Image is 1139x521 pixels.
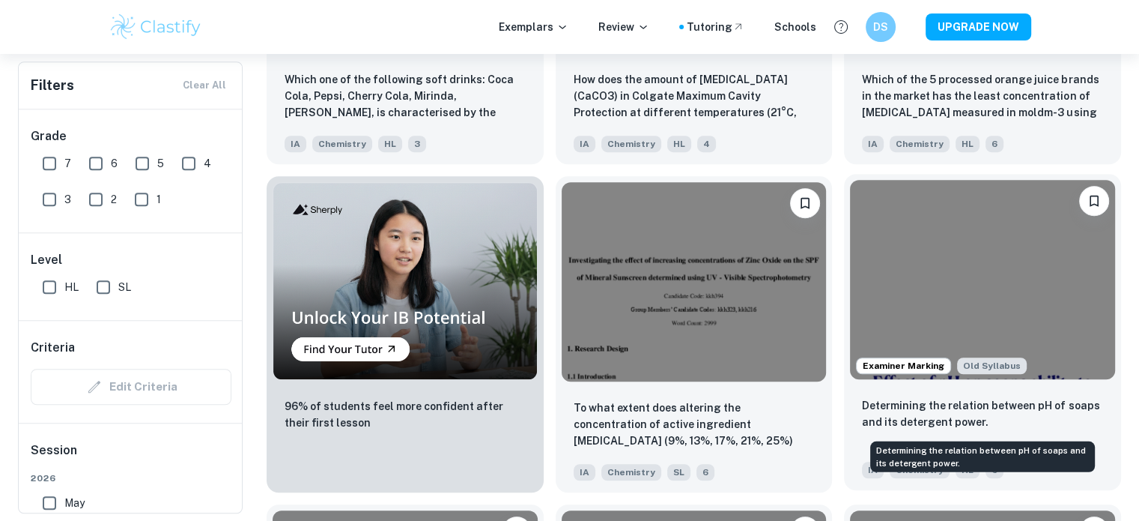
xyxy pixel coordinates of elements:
span: IA [862,136,884,152]
p: How does the amount of calcium carbonate (CaCO3) in Colgate Maximum Cavity Protection at differen... [574,71,815,122]
span: IA [285,136,306,152]
p: Review [598,19,649,35]
p: Which of the 5 processed orange juice brands in the market has the least concentration of Ascorbi... [862,71,1103,122]
span: HL [667,136,691,152]
span: 3 [408,136,426,152]
span: Chemistry [890,136,950,152]
span: Examiner Marking [857,359,950,373]
span: Chemistry [601,464,661,481]
a: Schools [774,19,816,35]
p: Determining the relation between pH of soaps and its detergent power. [862,397,1103,430]
span: IA [574,464,595,481]
img: Thumbnail [273,182,538,379]
button: Bookmark [790,188,820,218]
span: 4 [204,155,211,172]
div: Starting from the May 2025 session, the Chemistry IA requirements have changed. It's OK to refer ... [957,358,1027,374]
img: Clastify logo [109,12,204,42]
h6: Session [31,442,231,472]
p: To what extent does altering the concentration of active ingredient Zinc oxide (9%, 13%, 17%, 21%... [574,400,815,451]
a: Tutoring [687,19,744,35]
span: IA [574,136,595,152]
span: Chemistry [312,136,372,152]
span: Old Syllabus [957,358,1027,374]
img: Chemistry IA example thumbnail: Determining the relation between pH of s [850,180,1115,379]
span: HL [956,136,979,152]
span: Chemistry [601,136,661,152]
p: Exemplars [499,19,568,35]
span: 1 [157,191,161,208]
h6: Grade [31,127,231,145]
span: 3 [64,191,71,208]
span: May [64,495,85,511]
span: 6 [985,136,1003,152]
span: 2 [111,191,117,208]
div: Criteria filters are unavailable when searching by topic [31,369,231,405]
p: Which one of the following soft drinks: Coca Cola, Pepsi, Cherry Cola, Mirinda, Dr Pepper, is cha... [285,71,526,122]
h6: Filters [31,75,74,96]
h6: Level [31,251,231,269]
span: SL [667,464,690,481]
span: 6 [696,464,714,481]
span: 5 [157,155,164,172]
span: 7 [64,155,71,172]
a: Thumbnail96% of students feel more confident after their first lesson [267,176,544,492]
h6: Criteria [31,339,75,357]
button: DS [866,12,896,42]
p: 96% of students feel more confident after their first lesson [285,398,526,431]
div: Determining the relation between pH of soaps and its detergent power. [870,442,1095,472]
a: Examiner MarkingStarting from the May 2025 session, the Chemistry IA requirements have changed. I... [844,176,1121,492]
span: HL [64,279,79,295]
span: 4 [697,136,716,152]
img: Chemistry IA example thumbnail: To what extent does altering the concent [562,182,827,381]
span: 6 [111,155,118,172]
span: 2026 [31,472,231,485]
span: IA [862,462,884,478]
h6: DS [872,19,889,35]
span: HL [378,136,402,152]
span: SL [118,279,131,295]
button: Bookmark [1079,186,1109,216]
button: UPGRADE NOW [926,13,1031,40]
button: Help and Feedback [828,14,854,40]
a: BookmarkTo what extent does altering the concentration of active ingredient Zinc oxide (9%, 13%, ... [556,176,833,492]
